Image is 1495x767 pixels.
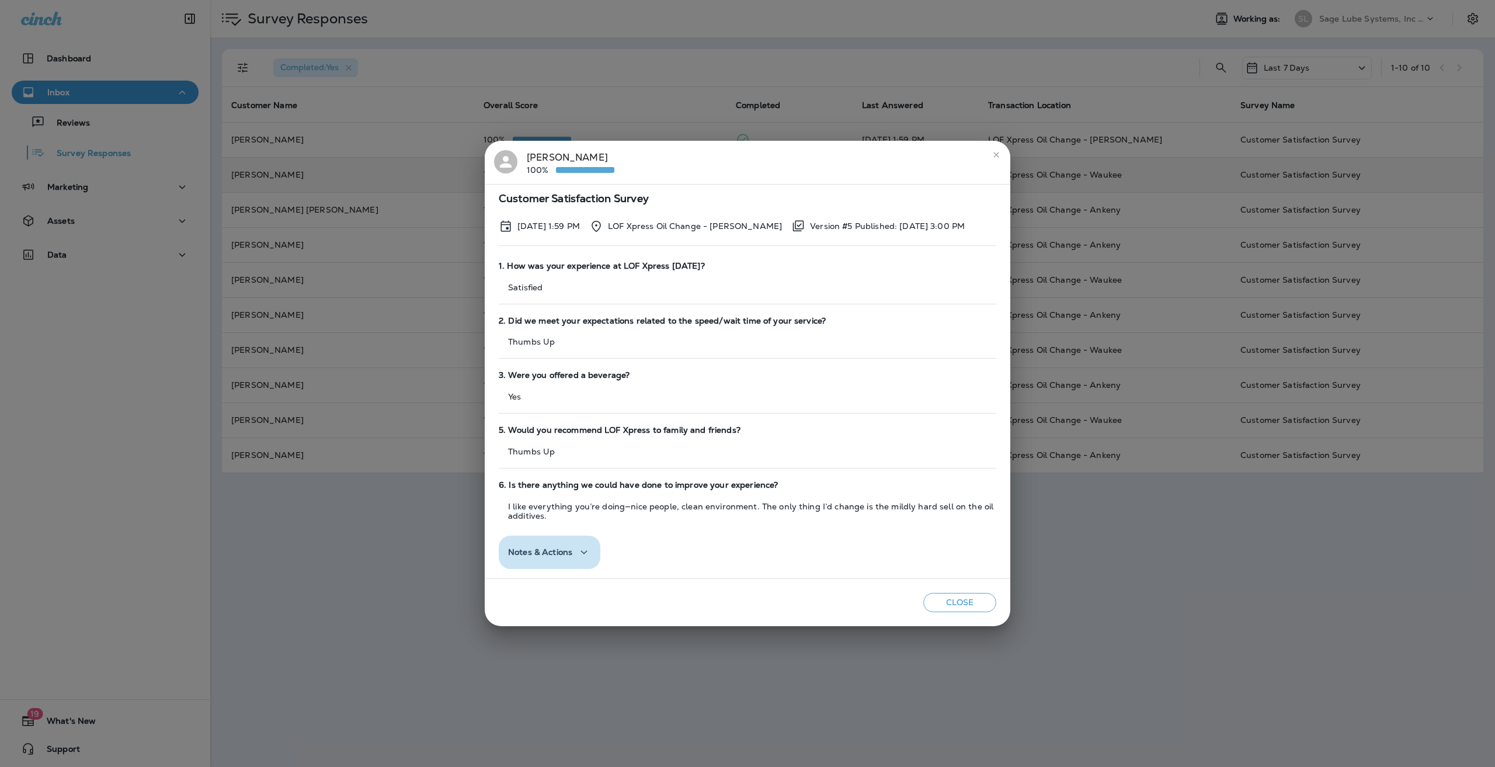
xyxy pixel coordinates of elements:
button: Notes & Actions [499,536,600,569]
span: 2. Did we meet your expectations related to the speed/wait time of your service? [499,316,996,326]
span: Notes & Actions [508,547,572,557]
p: Sep 21, 2025 1:59 PM [517,221,580,231]
p: Satisfied [499,283,996,292]
button: Close [923,593,996,612]
span: 3. Were you offered a beverage? [499,370,996,380]
p: Thumbs Up [499,447,996,456]
span: 6. Is there anything we could have done to improve your experience? [499,480,996,490]
p: LOF Xpress Oil Change - [PERSON_NAME] [608,221,782,231]
p: 100% [527,165,556,175]
button: close [987,145,1006,164]
span: Customer Satisfaction Survey [499,194,996,204]
div: [PERSON_NAME] [527,150,614,175]
p: Thumbs Up [499,337,996,346]
p: I like everything you’re doing—nice people, clean environment. The only thing I’d change is the m... [499,502,996,520]
span: 5. Would you recommend LOF Xpress to family and friends? [499,425,996,435]
span: 1. How was your experience at LOF Xpress [DATE]? [499,261,996,271]
p: Yes [499,392,996,401]
p: Version #5 Published: [DATE] 3:00 PM [810,221,965,231]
